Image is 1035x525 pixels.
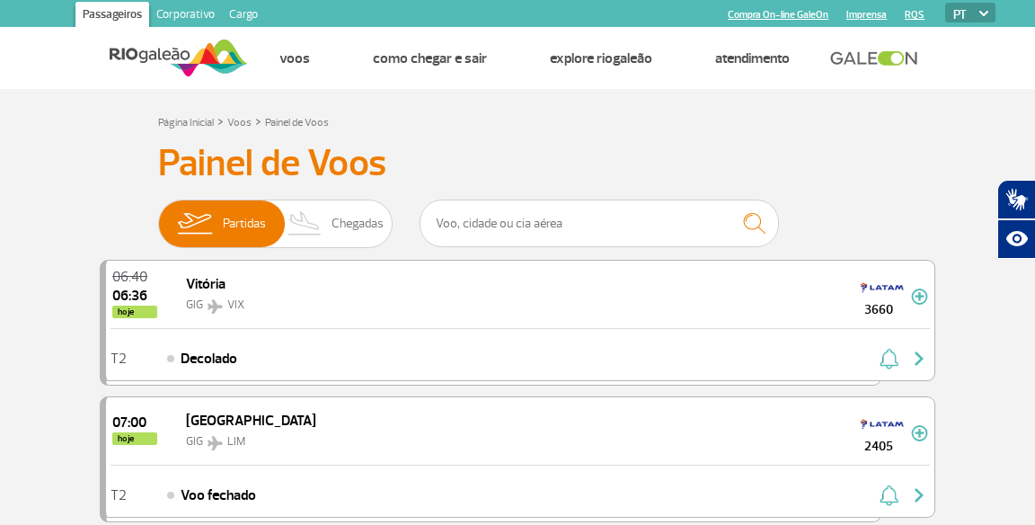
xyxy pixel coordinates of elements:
[112,306,157,318] span: hoje
[111,352,127,365] span: T2
[997,180,1035,259] div: Plugin de acessibilidade da Hand Talk.
[861,410,904,439] img: LAN Peru
[227,116,252,129] a: Voos
[908,485,930,506] img: seta-direita-painel-voo.svg
[846,9,887,21] a: Imprensa
[861,273,904,302] img: TAM LINHAS AEREAS
[911,289,928,305] img: mais-info-painel-voo.svg
[255,111,261,131] a: >
[112,289,157,303] span: 2025-08-25 06:36:16
[111,489,127,502] span: T2
[186,298,203,312] span: GIG
[186,434,203,449] span: GIG
[227,434,245,449] span: LIM
[186,275,226,293] span: Vitória
[158,116,214,129] a: Página Inicial
[166,200,223,247] img: slider-embarque
[880,348,898,369] img: sino-painel-voo.svg
[846,300,911,319] span: 3660
[181,485,256,506] span: Voo fechado
[222,2,265,31] a: Cargo
[217,111,224,131] a: >
[158,141,877,186] h3: Painel de Voos
[420,200,779,247] input: Voo, cidade ou cia aérea
[997,219,1035,259] button: Abrir recursos assistivos.
[181,348,237,369] span: Decolado
[149,2,222,31] a: Corporativo
[112,415,157,430] span: 2025-08-25 07:00:00
[112,270,157,284] span: 2025-08-25 06:40:00
[715,49,790,67] a: Atendimento
[227,298,244,312] span: VIX
[223,200,266,247] span: Partidas
[997,180,1035,219] button: Abrir tradutor de língua de sinais.
[908,348,930,369] img: seta-direita-painel-voo.svg
[279,200,332,247] img: slider-desembarque
[265,116,329,129] a: Painel de Voos
[911,425,928,441] img: mais-info-painel-voo.svg
[332,200,384,247] span: Chegadas
[846,437,911,456] span: 2405
[112,432,157,445] span: hoje
[279,49,310,67] a: Voos
[373,49,487,67] a: Como chegar e sair
[905,9,924,21] a: RQS
[728,9,828,21] a: Compra On-line GaleOn
[186,412,316,430] span: [GEOGRAPHIC_DATA]
[75,2,149,31] a: Passageiros
[880,485,898,506] img: sino-painel-voo.svg
[550,49,652,67] a: Explore RIOgaleão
